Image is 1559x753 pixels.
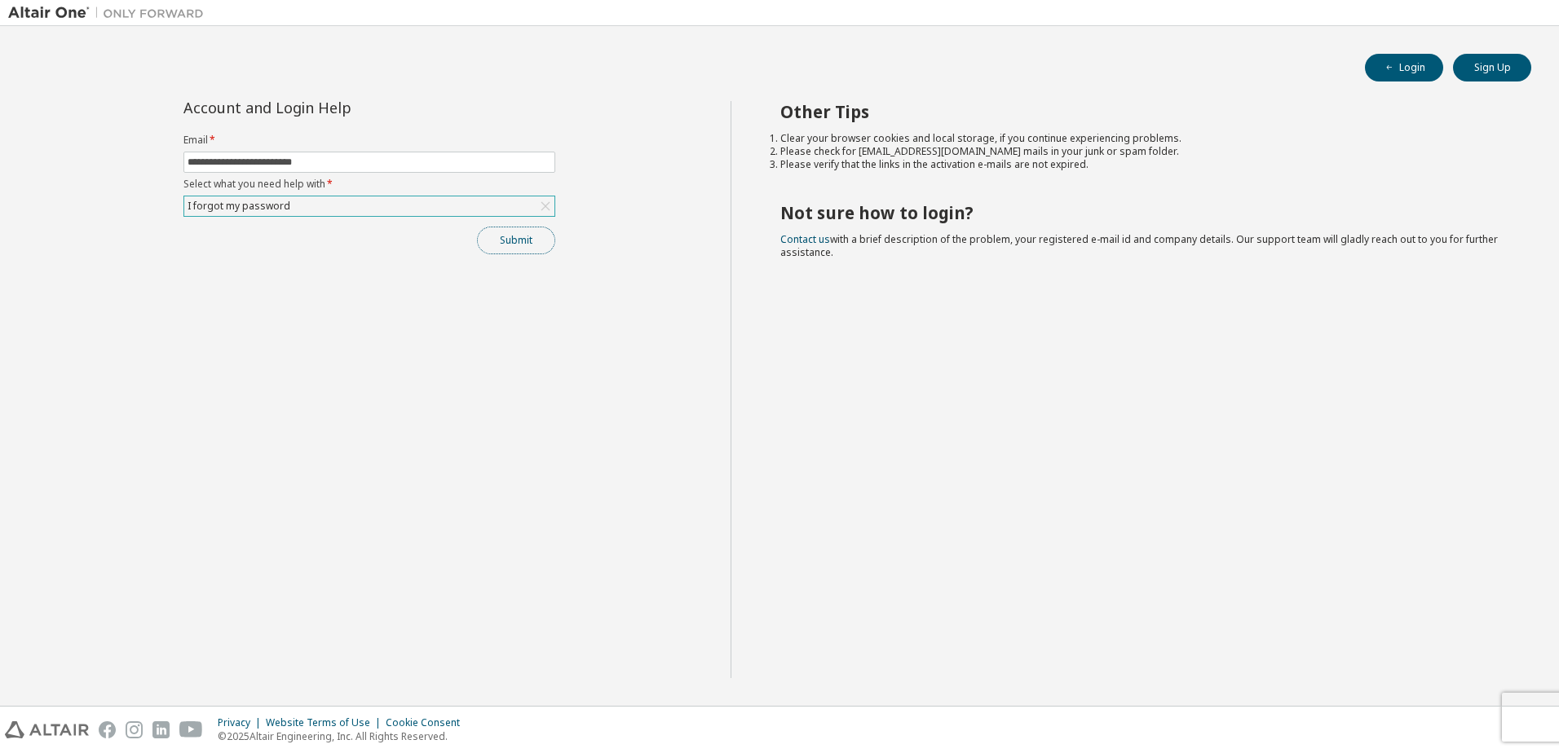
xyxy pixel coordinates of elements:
[780,232,1498,259] span: with a brief description of the problem, your registered e-mail id and company details. Our suppo...
[1453,54,1531,81] button: Sign Up
[218,716,266,729] div: Privacy
[477,227,555,254] button: Submit
[780,232,830,246] a: Contact us
[183,134,555,147] label: Email
[780,101,1503,122] h2: Other Tips
[780,132,1503,145] li: Clear your browser cookies and local storage, if you continue experiencing problems.
[5,721,89,738] img: altair_logo.svg
[183,101,481,114] div: Account and Login Help
[126,721,143,738] img: instagram.svg
[386,716,470,729] div: Cookie Consent
[179,721,203,738] img: youtube.svg
[152,721,170,738] img: linkedin.svg
[8,5,212,21] img: Altair One
[266,716,386,729] div: Website Terms of Use
[183,178,555,191] label: Select what you need help with
[1365,54,1443,81] button: Login
[780,158,1503,171] li: Please verify that the links in the activation e-mails are not expired.
[185,197,293,215] div: I forgot my password
[780,202,1503,223] h2: Not sure how to login?
[780,145,1503,158] li: Please check for [EMAIL_ADDRESS][DOMAIN_NAME] mails in your junk or spam folder.
[99,721,116,738] img: facebook.svg
[218,729,470,743] p: © 2025 Altair Engineering, Inc. All Rights Reserved.
[184,196,554,216] div: I forgot my password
